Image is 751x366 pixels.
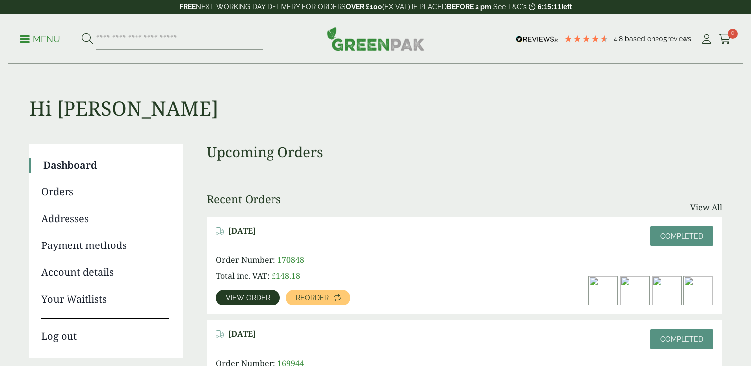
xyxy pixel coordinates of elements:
[29,64,722,120] h1: Hi [PERSON_NAME]
[41,318,169,344] a: Log out
[272,270,276,281] span: £
[216,270,270,281] span: Total inc. VAT:
[179,3,196,11] strong: FREE
[493,3,527,11] a: See T&C's
[43,158,169,173] a: Dashboard
[667,35,691,43] span: reviews
[538,3,561,11] span: 6:15:11
[652,276,681,305] img: 4-in-1-pack-2-300x300.jpg
[690,201,722,213] a: View All
[296,294,329,301] span: Reorder
[564,34,609,43] div: 4.79 Stars
[346,3,382,11] strong: OVER £100
[719,32,731,47] a: 0
[561,3,572,11] span: left
[614,35,625,43] span: 4.8
[684,276,713,305] img: dsc3344b_1-300x200.jpg
[286,290,350,305] a: Reorder
[728,29,738,39] span: 0
[41,292,169,306] a: Your Waitlists
[660,335,703,343] span: Completed
[719,34,731,44] i: Cart
[207,192,281,205] h3: Recent Orders
[625,35,655,43] span: Based on
[655,35,667,43] span: 205
[277,254,304,265] span: 170848
[41,265,169,280] a: Account details
[20,33,60,43] a: Menu
[516,36,559,43] img: REVIEWS.io
[41,184,169,199] a: Orders
[620,276,649,305] img: 750ml_1000ml_lid_2-300x198.jpg
[700,34,713,44] i: My Account
[216,290,280,305] a: View order
[228,226,256,236] span: [DATE]
[216,254,275,265] span: Order Number:
[207,144,722,161] h3: Upcoming Orders
[327,27,425,51] img: GreenPak Supplies
[447,3,491,11] strong: BEFORE 2 pm
[41,238,169,253] a: Payment methods
[272,270,300,281] bdi: 148.18
[226,294,270,301] span: View order
[660,232,703,240] span: Completed
[41,211,169,226] a: Addresses
[20,33,60,45] p: Menu
[589,276,617,305] img: Kraft-Bowl-1090ml-with-Prawns-and-Rice-300x200.jpg
[228,329,256,339] span: [DATE]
